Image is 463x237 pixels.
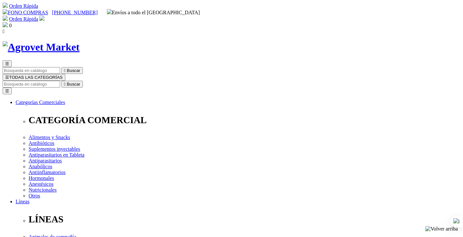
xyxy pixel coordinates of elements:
[3,10,48,15] a: FONO COMPRAS
[67,68,80,73] span: Buscar
[3,67,60,74] input: Buscar
[39,16,45,22] a: Acceda a su cuenta de cliente
[9,23,12,28] span: 0
[64,68,66,73] i: 
[29,187,57,193] a: Nutricionales
[3,81,60,88] input: Buscar
[9,16,38,22] a: Orden Rápida
[5,75,9,80] span: ☰
[52,10,97,15] a: [PHONE_NUMBER]
[3,41,80,53] img: Agrovet Market
[29,193,40,198] a: Otros
[29,214,460,225] p: LÍNEAS
[29,146,80,152] a: Suplementos inyectables
[61,67,83,74] button:  Buscar
[16,100,65,105] a: Categorías Comerciales
[29,152,84,158] a: Antiparasitarios en Tableta
[61,81,83,88] button:  Buscar
[29,170,66,175] a: Antiinflamatorios
[3,9,8,14] img: phone.svg
[3,60,12,67] button: ☰
[29,115,460,125] p: CATEGORÍA COMERCIAL
[3,88,12,94] button: ☰
[9,3,38,9] a: Orden Rápida
[3,22,8,27] img: shopping-bag.svg
[29,158,62,163] a: Antiparasitarios
[16,199,30,204] a: Líneas
[29,181,53,187] a: Anestésicos
[3,29,5,34] i: 
[107,9,112,14] img: delivery-truck.svg
[3,3,8,8] img: shopping-cart.svg
[39,16,45,21] img: user.svg
[3,16,8,21] img: shopping-cart.svg
[29,135,70,140] a: Alimentos y Snacks
[3,74,65,81] button: ☰TODAS LAS CATEGORÍAS
[107,10,200,15] span: Envíos a todo el [GEOGRAPHIC_DATA]
[29,164,52,169] a: Anabólicos
[29,175,54,181] a: Hormonales
[67,82,80,87] span: Buscar
[425,226,458,232] img: Volver arriba
[5,61,9,66] span: ☰
[29,140,54,146] a: Antibióticos
[64,82,66,87] i: 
